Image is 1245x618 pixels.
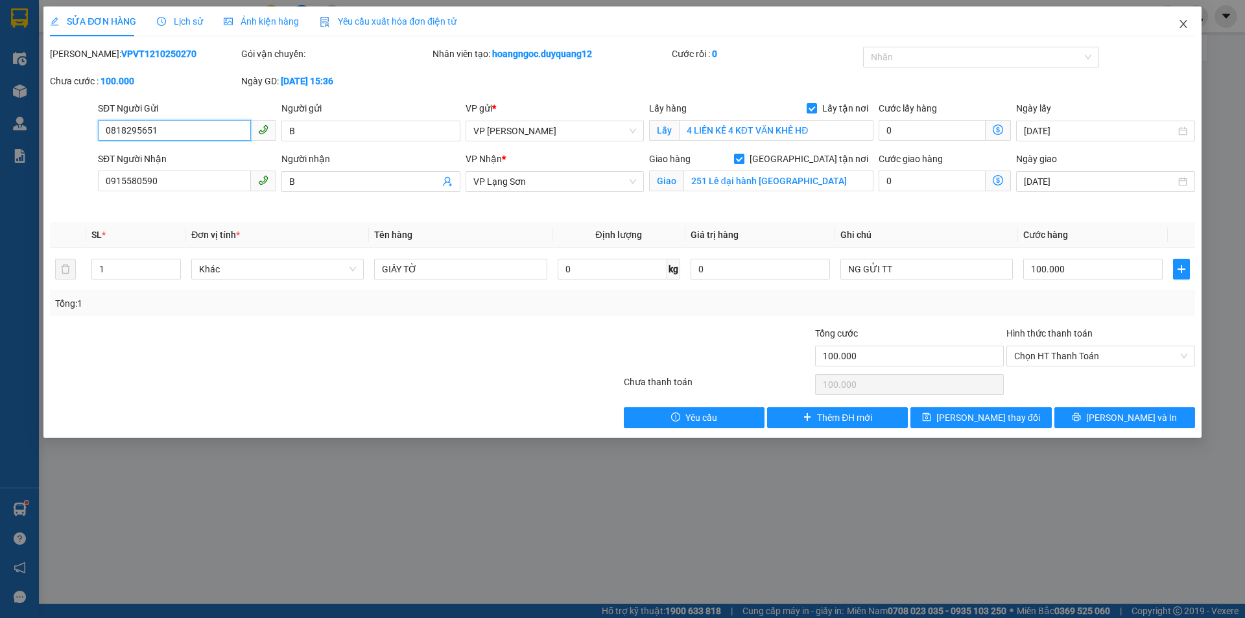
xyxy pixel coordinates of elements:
div: Chưa thanh toán [622,375,814,398]
span: [PERSON_NAME] thay đổi [936,410,1040,425]
input: VD: Bàn, Ghế [374,259,547,279]
div: Người nhận [281,152,460,166]
span: Thêm ĐH mới [817,410,872,425]
span: Chọn HT Thanh Toán [1014,346,1187,366]
span: Lấy tận nơi [817,101,873,115]
span: Ảnh kiện hàng [224,16,299,27]
div: [PERSON_NAME]: [50,47,239,61]
span: [PERSON_NAME] và In [1086,410,1177,425]
div: VP gửi [466,101,644,115]
span: Giá trị hàng [691,230,739,240]
div: Ngày GD: [241,74,430,88]
th: Ghi chú [835,222,1018,248]
span: dollar-circle [993,125,1003,135]
b: VPVT1210250270 [121,49,196,59]
div: Gói vận chuyển: [241,47,430,61]
span: Giao hàng [649,154,691,164]
input: Giao tận nơi [683,171,873,191]
span: Lấy hàng [649,103,687,113]
span: [GEOGRAPHIC_DATA] tận nơi [744,152,873,166]
span: Giao [649,171,683,191]
span: close [1178,19,1189,29]
span: Yêu cầu [685,410,717,425]
span: Yêu cầu xuất hóa đơn điện tử [320,16,456,27]
button: printer[PERSON_NAME] và In [1054,407,1195,428]
b: hoangngoc.duyquang12 [492,49,592,59]
input: Ghi Chú [840,259,1013,279]
span: Cước hàng [1023,230,1068,240]
span: phone [258,125,268,135]
button: plus [1173,259,1190,279]
span: VP Minh Khai [473,121,636,141]
button: delete [55,259,76,279]
span: dollar-circle [993,175,1003,185]
span: exclamation-circle [671,412,680,423]
span: plus [1174,264,1189,274]
span: plus [803,412,812,423]
b: [DATE] 15:36 [281,76,333,86]
div: Tổng: 1 [55,296,480,311]
button: exclamation-circleYêu cầu [624,407,765,428]
span: edit [50,17,59,26]
label: Ngày lấy [1016,103,1051,113]
input: Cước giao hàng [879,171,986,191]
span: Tên hàng [374,230,412,240]
span: VP Nhận [466,154,502,164]
button: plusThêm ĐH mới [767,407,908,428]
div: SĐT Người Gửi [98,101,276,115]
span: Tổng cước [815,328,858,339]
input: Ngày giao [1024,174,1175,189]
span: picture [224,17,233,26]
label: Cước lấy hàng [879,103,937,113]
input: Lấy tận nơi [679,120,873,141]
span: Đơn vị tính [191,230,240,240]
b: 100.000 [101,76,134,86]
button: save[PERSON_NAME] thay đổi [910,407,1051,428]
span: SỬA ĐƠN HÀNG [50,16,136,27]
label: Hình thức thanh toán [1006,328,1093,339]
span: Lịch sử [157,16,203,27]
span: SL [91,230,102,240]
div: Người gửi [281,101,460,115]
span: Định lượng [596,230,642,240]
button: Close [1165,6,1202,43]
img: icon [320,17,330,27]
span: Khác [199,259,356,279]
input: Ngày lấy [1024,124,1175,138]
span: save [922,412,931,423]
div: Chưa cước : [50,74,239,88]
label: Cước giao hàng [879,154,943,164]
span: user-add [442,176,453,187]
span: printer [1072,412,1081,423]
span: VP Lạng Sơn [473,172,636,191]
div: Cước rồi : [672,47,860,61]
span: phone [258,175,268,185]
span: Lấy [649,120,679,141]
input: Cước lấy hàng [879,120,986,141]
div: Nhân viên tạo: [433,47,669,61]
label: Ngày giao [1016,154,1057,164]
b: 0 [712,49,717,59]
div: SĐT Người Nhận [98,152,276,166]
span: kg [667,259,680,279]
span: clock-circle [157,17,166,26]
